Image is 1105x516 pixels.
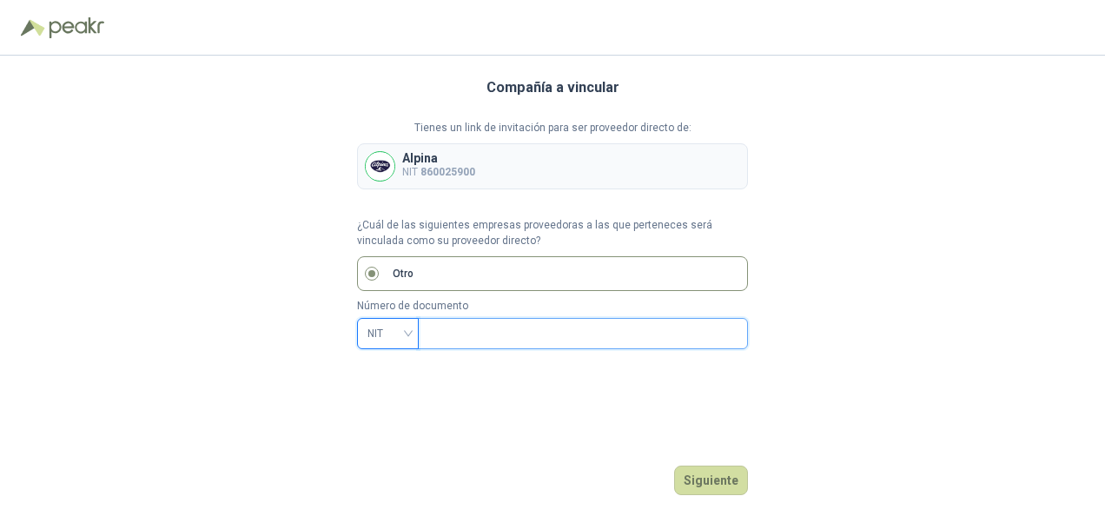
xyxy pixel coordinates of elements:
[674,466,748,495] button: Siguiente
[402,152,475,164] p: Alpina
[366,152,394,181] img: Company Logo
[402,164,475,181] p: NIT
[393,266,414,282] p: Otro
[21,19,45,36] img: Logo
[367,321,408,347] span: NIT
[357,217,748,250] p: ¿Cuál de las siguientes empresas proveedoras a las que perteneces será vinculada como su proveedo...
[49,17,104,38] img: Peakr
[357,298,748,314] p: Número de documento
[486,76,619,99] h3: Compañía a vincular
[357,120,748,136] p: Tienes un link de invitación para ser proveedor directo de:
[420,166,475,178] b: 860025900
